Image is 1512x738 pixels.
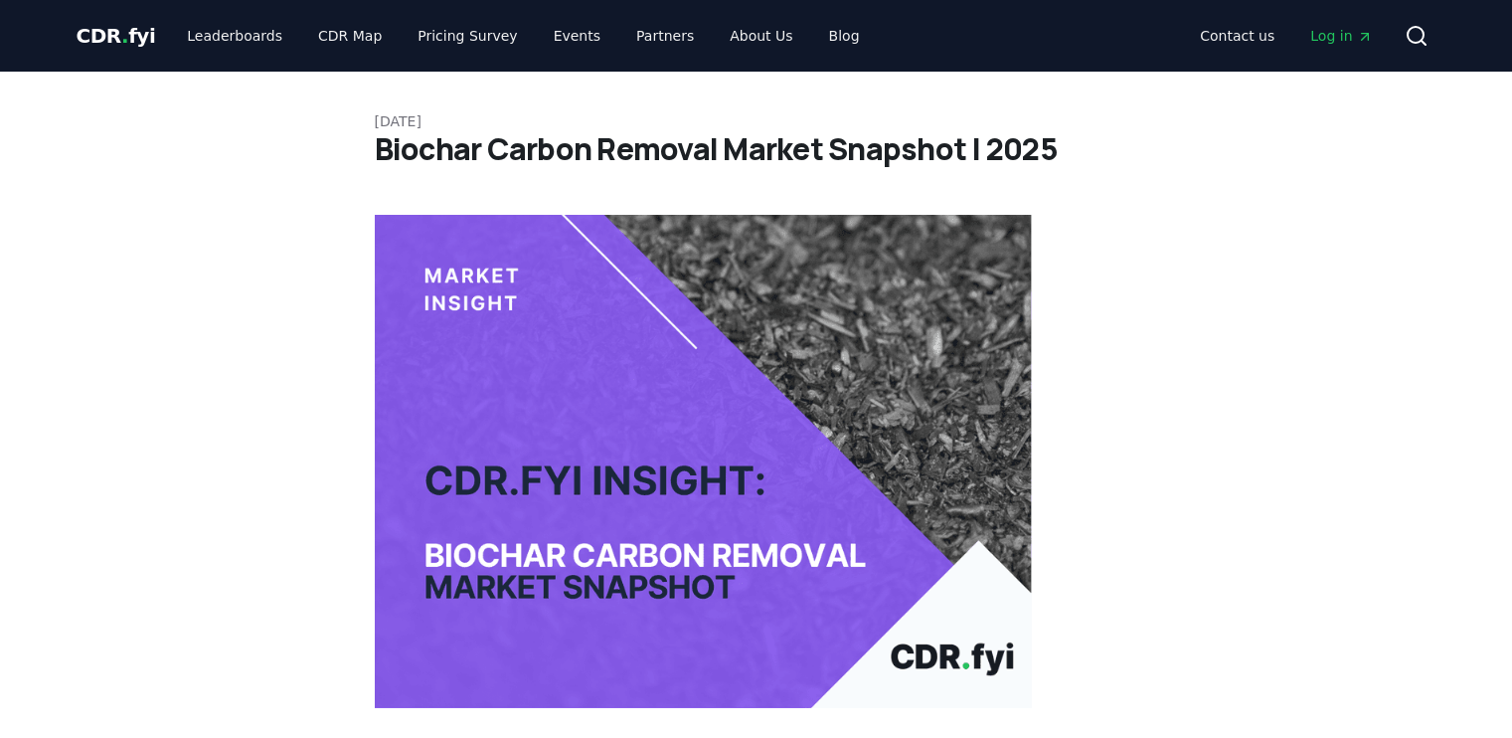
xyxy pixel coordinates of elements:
[171,18,298,54] a: Leaderboards
[302,18,398,54] a: CDR Map
[77,24,156,48] span: CDR fyi
[1184,18,1290,54] a: Contact us
[714,18,808,54] a: About Us
[375,131,1138,167] h1: Biochar Carbon Removal Market Snapshot | 2025
[375,111,1138,131] p: [DATE]
[620,18,710,54] a: Partners
[813,18,876,54] a: Blog
[538,18,616,54] a: Events
[121,24,128,48] span: .
[171,18,875,54] nav: Main
[77,22,156,50] a: CDR.fyi
[1310,26,1372,46] span: Log in
[1184,18,1388,54] nav: Main
[402,18,533,54] a: Pricing Survey
[375,215,1033,708] img: blog post image
[1294,18,1388,54] a: Log in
